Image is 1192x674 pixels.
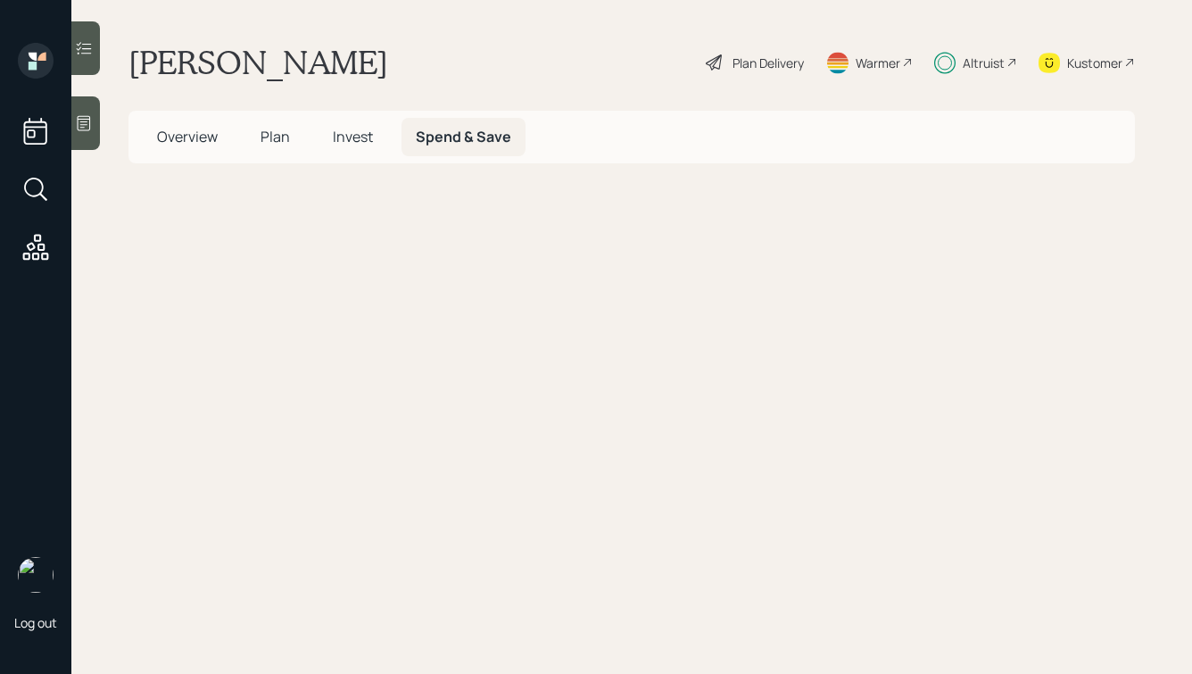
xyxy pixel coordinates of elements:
h1: [PERSON_NAME] [128,43,388,82]
span: Spend & Save [416,127,511,146]
div: Log out [14,614,57,631]
span: Overview [157,127,218,146]
div: Warmer [856,54,900,72]
div: Kustomer [1067,54,1122,72]
img: hunter_neumayer.jpg [18,557,54,593]
span: Plan [261,127,290,146]
div: Altruist [963,54,1005,72]
span: Invest [333,127,373,146]
div: Plan Delivery [733,54,804,72]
